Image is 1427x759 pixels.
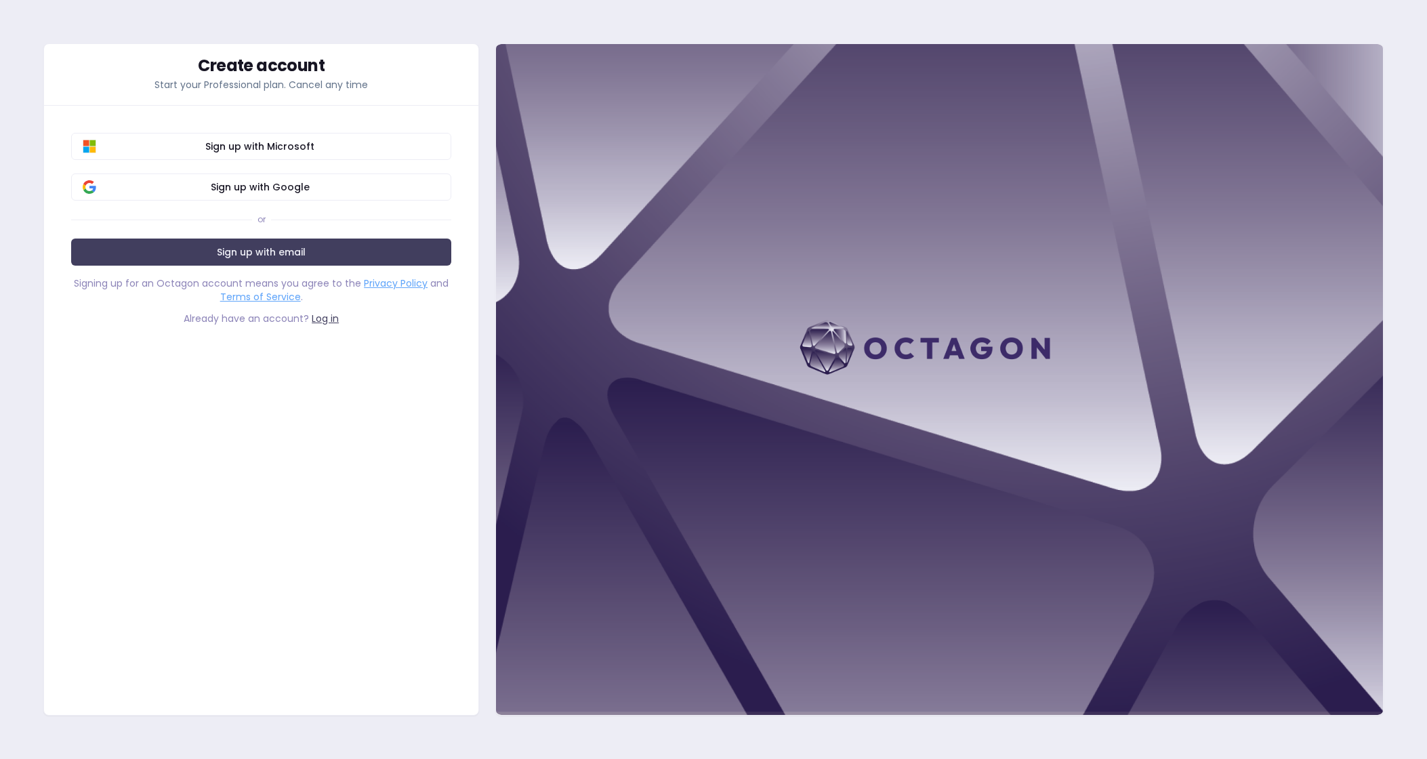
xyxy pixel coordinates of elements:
button: Sign up with Microsoft [71,133,451,160]
button: Sign up with Google [71,173,451,201]
a: Privacy Policy [364,276,428,290]
span: Sign up with Google [80,180,440,194]
div: Create account [71,58,451,74]
a: Sign up with email [71,239,451,266]
a: Log in [312,312,339,325]
p: Start your Professional plan. Cancel any time [71,78,451,91]
div: Signing up for an Octagon account means you agree to the and . [71,276,451,304]
div: Already have an account? [71,312,451,325]
a: Terms of Service [220,290,301,304]
span: Sign up with Microsoft [80,140,440,153]
div: or [257,214,266,225]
